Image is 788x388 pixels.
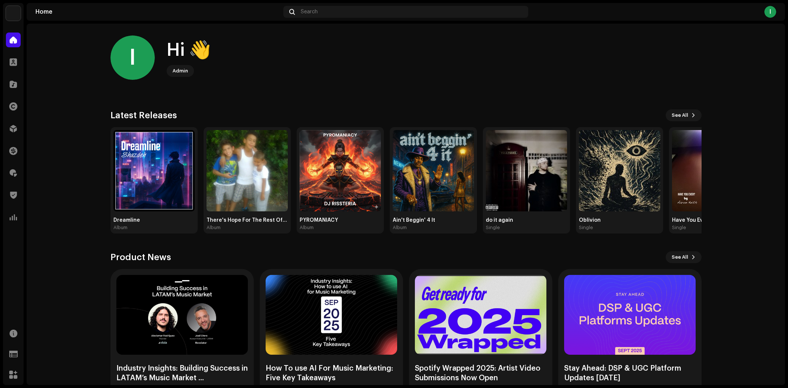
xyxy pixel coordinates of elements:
div: I [110,35,155,80]
div: Spotify Wrapped 2025: Artist Video Submissions Now Open [415,364,546,383]
img: 899a0255-22a1-4bfc-ba85-4917e5febef8 [113,130,195,211]
img: 9aaec3f2-357d-43a6-9cf7-b1700306a7b7 [672,130,753,211]
div: PYROMANIACY [300,217,381,223]
img: afd5cbfa-dab2-418a-b3bb-650b285419db [6,6,21,21]
img: 3a9b8632-98bc-4be5-998a-008836cb71b2 [486,130,567,211]
span: See All [672,250,688,265]
div: Have You Ever? [672,217,753,223]
img: 9c9f8689-0201-40ca-a433-ded4b49a1a74 [300,130,381,211]
div: Hi 👋 [167,38,211,62]
div: Oblivion [579,217,660,223]
div: I [764,6,776,18]
div: Industry Insights: Building Success in LATAM’s Music Market ... [116,364,248,383]
div: Dreamline [113,217,195,223]
div: Album [113,225,127,231]
button: See All [666,251,702,263]
img: 5a77b4f6-ca1c-4196-89d8-2b7831ee6a79 [393,130,474,211]
div: There's Hope For The Rest Of Us [207,217,288,223]
img: 970e3c9c-d20a-45a5-957c-60097de2afb0 [207,130,288,211]
h3: Product News [110,251,171,263]
div: Stay Ahead: DSP & UGC Platform Updates [DATE] [564,364,696,383]
div: Album [393,225,407,231]
h3: Latest Releases [110,109,177,121]
div: Single [579,225,593,231]
div: Single [672,225,686,231]
div: Album [300,225,314,231]
div: Album [207,225,221,231]
img: 10f3eeff-468e-4798-ada8-bda603ecd928 [579,130,660,211]
span: Search [301,9,318,15]
button: See All [666,109,702,121]
div: do it again [486,217,567,223]
div: Home [35,9,280,15]
div: How To use AI For Music Marketing: Five Key Takeaways [266,364,397,383]
span: See All [672,108,688,123]
div: Ain't Beggin' 4 It [393,217,474,223]
div: Single [486,225,500,231]
div: Admin [173,67,188,75]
